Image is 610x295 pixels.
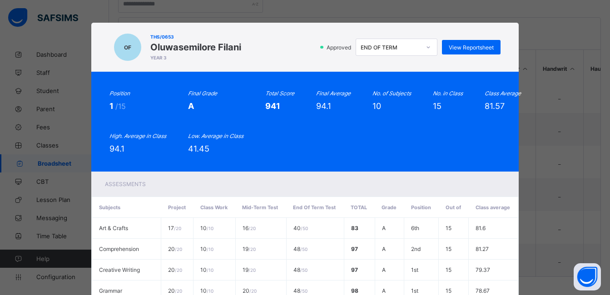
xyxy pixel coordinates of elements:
span: 1 [109,101,115,111]
span: 81.6 [476,225,486,231]
i: Position [109,90,130,97]
span: 19 [243,266,256,273]
span: 1st [411,287,418,294]
span: Class Work [200,204,228,211]
span: 94.1 [316,101,331,111]
span: Total [351,204,367,211]
span: 81.57 [485,101,505,111]
i: Final Grade [188,90,217,97]
span: Creative Writing [99,266,140,273]
span: A [382,225,386,231]
i: Final Average [316,90,351,97]
span: 2nd [411,246,421,252]
span: 6th [411,225,419,231]
span: Art & Crafts [99,225,128,231]
span: 17 [168,225,181,231]
span: 41.45 [188,144,209,153]
span: 20 [168,246,182,252]
span: 15 [446,225,451,231]
span: Subjects [99,204,120,211]
span: 10 [200,246,213,252]
span: 83 [351,225,358,231]
span: 81.27 [476,246,489,252]
span: 79.37 [476,266,490,273]
span: /15 [115,102,126,111]
span: 15 [446,266,451,273]
span: 10 [200,266,213,273]
span: Mid-Term Test [242,204,278,211]
span: 15 [446,287,451,294]
span: 94.1 [109,144,124,153]
span: 20 [168,287,182,294]
i: High. Average in Class [109,133,166,139]
span: / 50 [300,288,307,294]
span: / 20 [248,226,256,231]
span: OF [124,44,131,51]
span: Approved [326,44,354,51]
button: Open asap [574,263,601,290]
div: END OF TERM [361,44,421,51]
span: 15 [433,101,441,111]
span: A [188,101,194,111]
span: 78.67 [476,287,490,294]
span: 48 [293,266,307,273]
span: 10 [200,287,213,294]
span: / 20 [248,246,256,252]
span: 19 [243,246,256,252]
span: 97 [351,266,358,273]
span: / 20 [174,226,181,231]
span: Grammar [99,287,122,294]
span: 10 [372,101,381,111]
span: 20 [168,266,182,273]
i: Class Average [485,90,521,97]
span: Project [168,204,186,211]
span: 97 [351,246,358,252]
span: Grade [382,204,397,211]
span: View Reportsheet [449,44,494,51]
span: / 20 [175,246,182,252]
span: Out of [446,204,461,211]
span: / 20 [175,267,182,273]
span: A [382,246,386,252]
i: Low. Average in Class [188,133,243,139]
span: A [382,266,386,273]
span: 10 [200,225,213,231]
span: YEAR 3 [150,55,241,60]
span: End Of Term Test [293,204,336,211]
span: Class average [476,204,510,211]
span: / 20 [175,288,182,294]
span: / 10 [207,267,213,273]
span: / 10 [207,246,213,252]
span: / 10 [207,288,213,294]
span: Oluwasemilore Filani [150,42,241,53]
span: 40 [293,225,308,231]
span: 15 [446,246,451,252]
span: 20 [243,287,257,294]
span: / 10 [207,226,213,231]
span: 98 [351,287,358,294]
span: 48 [293,287,307,294]
span: 16 [243,225,256,231]
span: A [382,287,386,294]
span: Assessments [105,181,146,187]
span: 48 [293,246,307,252]
i: Total Score [265,90,294,97]
span: / 50 [300,267,307,273]
span: Position [411,204,431,211]
span: / 50 [300,246,307,252]
i: No. in Class [433,90,463,97]
span: 941 [265,101,280,111]
span: THS/0653 [150,34,241,39]
i: No. of Subjects [372,90,411,97]
span: / 50 [301,226,308,231]
span: / 20 [249,288,257,294]
span: Comprehension [99,246,139,252]
span: 1st [411,266,418,273]
span: / 20 [248,267,256,273]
